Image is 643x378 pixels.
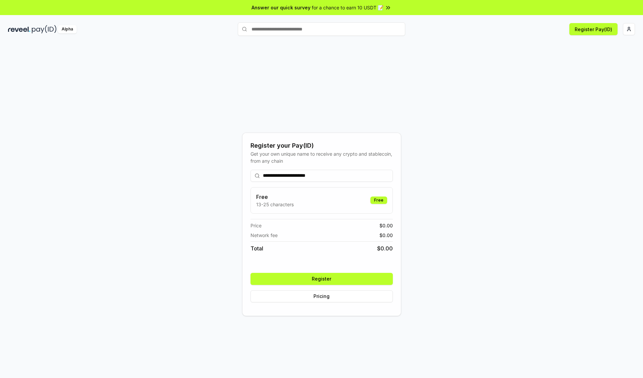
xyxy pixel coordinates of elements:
[8,25,30,33] img: reveel_dark
[251,244,263,252] span: Total
[379,232,393,239] span: $ 0.00
[58,25,77,33] div: Alpha
[370,197,387,204] div: Free
[251,150,393,164] div: Get your own unique name to receive any crypto and stablecoin, from any chain
[312,4,383,11] span: for a chance to earn 10 USDT 📝
[251,141,393,150] div: Register your Pay(ID)
[377,244,393,252] span: $ 0.00
[251,273,393,285] button: Register
[569,23,618,35] button: Register Pay(ID)
[256,193,294,201] h3: Free
[251,222,262,229] span: Price
[252,4,310,11] span: Answer our quick survey
[32,25,57,33] img: pay_id
[251,232,278,239] span: Network fee
[251,290,393,302] button: Pricing
[256,201,294,208] p: 13-25 characters
[379,222,393,229] span: $ 0.00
